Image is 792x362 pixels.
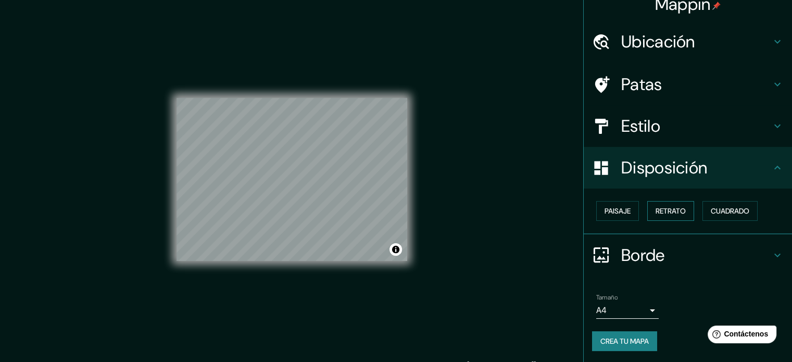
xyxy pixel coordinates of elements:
button: Paisaje [596,201,639,221]
font: Disposición [621,157,707,179]
button: Crea tu mapa [592,331,657,351]
font: Paisaje [605,206,631,216]
button: Cuadrado [702,201,758,221]
div: Patas [584,64,792,105]
font: Cuadrado [711,206,749,216]
button: Retrato [647,201,694,221]
font: Tamaño [596,293,618,302]
div: Ubicación [584,21,792,63]
font: Estilo [621,115,660,137]
font: Borde [621,244,665,266]
button: Activar o desactivar atribución [389,243,402,256]
iframe: Lanzador de widgets de ayuda [699,321,781,351]
font: Crea tu mapa [600,336,649,346]
font: Patas [621,73,662,95]
div: Borde [584,234,792,276]
font: Ubicación [621,31,695,53]
canvas: Mapa [177,98,407,261]
div: A4 [596,302,659,319]
div: Estilo [584,105,792,147]
font: A4 [596,305,607,316]
img: pin-icon.png [712,2,721,10]
font: Retrato [656,206,686,216]
div: Disposición [584,147,792,189]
